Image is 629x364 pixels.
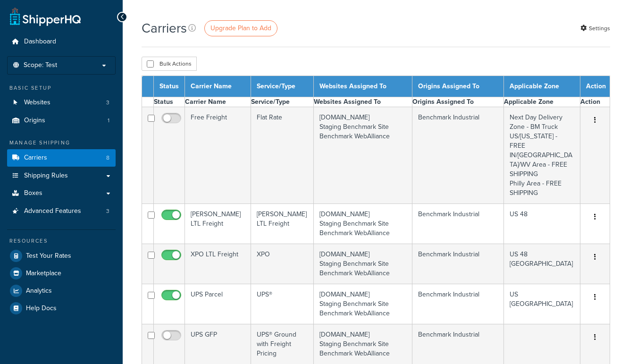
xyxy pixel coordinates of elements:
td: UPS® [251,284,314,324]
td: [DOMAIN_NAME] Staging Benchmark Site Benchmark WebAlliance [314,204,412,244]
a: Upgrade Plan to Add [204,20,277,36]
th: Origins Assigned To [412,76,504,97]
td: Benchmark Industrial [412,204,504,244]
span: Scope: Test [24,61,57,69]
a: Settings [580,22,610,35]
td: [DOMAIN_NAME] Staging Benchmark Site Benchmark WebAlliance [314,244,412,284]
div: Manage Shipping [7,139,116,147]
li: Carriers [7,149,116,167]
td: US 48 [GEOGRAPHIC_DATA] [503,244,580,284]
th: Websites Assigned To [314,97,412,107]
a: Dashboard [7,33,116,51]
th: Carrier Name [185,97,251,107]
span: Origins [24,117,45,125]
td: XPO [251,244,314,284]
a: Advanced Features 3 [7,203,116,220]
a: Origins 1 [7,112,116,129]
span: 3 [106,207,109,215]
span: 8 [106,154,109,162]
span: Carriers [24,154,47,162]
td: US [GEOGRAPHIC_DATA] [503,284,580,324]
div: Basic Setup [7,84,116,92]
a: ShipperHQ Home [10,7,81,26]
td: [DOMAIN_NAME] Staging Benchmark Site Benchmark WebAlliance [314,107,412,204]
th: Action [580,97,610,107]
td: US 48 [503,204,580,244]
span: Test Your Rates [26,252,71,260]
th: Action [580,76,610,97]
a: Marketplace [7,265,116,282]
div: Resources [7,237,116,245]
li: Websites [7,94,116,111]
th: Origins Assigned To [412,97,504,107]
td: Free Freight [185,107,251,204]
a: Carriers 8 [7,149,116,167]
th: Service/Type [251,76,314,97]
td: UPS Parcel [185,284,251,324]
span: Help Docs [26,305,57,313]
td: Flat Rate [251,107,314,204]
td: Benchmark Industrial [412,244,504,284]
td: [DOMAIN_NAME] Staging Benchmark Site Benchmark WebAlliance [314,284,412,324]
th: Applicable Zone [503,76,580,97]
span: Boxes [24,189,42,197]
span: Websites [24,99,50,107]
h1: Carriers [142,19,187,37]
th: Status [154,97,185,107]
a: Shipping Rules [7,167,116,185]
span: Advanced Features [24,207,81,215]
td: Benchmark Industrial [412,107,504,204]
td: Next Day Delivery Zone - BM Truck US/[US_STATE] - FREE IN/[GEOGRAPHIC_DATA]/WV Area - FREE SHIPPI... [503,107,580,204]
button: Bulk Actions [142,57,197,71]
th: Status [154,76,185,97]
a: Boxes [7,185,116,202]
td: Benchmark Industrial [412,284,504,324]
th: Carrier Name [185,76,251,97]
td: XPO LTL Freight [185,244,251,284]
a: Websites 3 [7,94,116,111]
span: Upgrade Plan to Add [210,23,271,33]
span: Analytics [26,287,52,295]
span: Shipping Rules [24,172,68,180]
th: Websites Assigned To [314,76,412,97]
td: [PERSON_NAME] LTL Freight [185,204,251,244]
span: Dashboard [24,38,56,46]
span: 3 [106,99,109,107]
td: [PERSON_NAME] LTL Freight [251,204,314,244]
li: Advanced Features [7,203,116,220]
a: Test Your Rates [7,247,116,264]
th: Service/Type [251,97,314,107]
th: Applicable Zone [503,97,580,107]
span: Marketplace [26,270,61,278]
a: Analytics [7,282,116,299]
a: Help Docs [7,300,116,317]
li: Origins [7,112,116,129]
span: 1 [108,117,109,125]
